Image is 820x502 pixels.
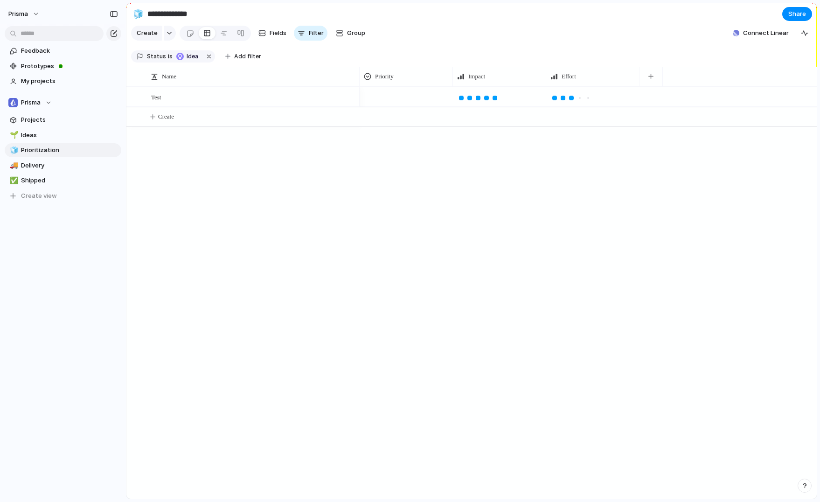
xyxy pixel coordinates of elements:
span: Ideas [21,131,118,140]
span: Feedback [21,46,118,56]
span: Name [162,72,176,81]
div: 🧊 [10,145,16,156]
span: Connect Linear [743,28,789,38]
span: Group [347,28,365,38]
button: Connect Linear [729,26,792,40]
span: Priority [375,72,394,81]
a: 🌱Ideas [5,128,121,142]
div: 🌱 [10,130,16,140]
a: 🚚Delivery [5,159,121,173]
div: ✅ [10,175,16,186]
span: Shipped [21,176,118,185]
span: My projects [21,77,118,86]
span: Status [147,52,166,61]
a: My projects [5,74,121,88]
button: Create view [5,189,121,203]
button: 🚚 [8,161,18,170]
button: 🌱 [8,131,18,140]
a: Projects [5,113,121,127]
button: 🧊 [131,7,146,21]
span: Add filter [234,52,261,61]
div: 🧊 [133,7,143,20]
span: Effort [562,72,576,81]
button: Prisma [4,7,44,21]
button: ✅ [8,176,18,185]
button: Group [331,26,370,41]
a: ✅Shipped [5,174,121,188]
span: Prisma [8,9,28,19]
span: Filter [309,28,324,38]
button: Prisma [5,96,121,110]
button: Create [131,26,162,41]
button: Filter [294,26,327,41]
span: Create [137,28,158,38]
span: Delivery [21,161,118,170]
button: Fields [255,26,290,41]
button: Idea [174,51,203,62]
span: Prisma [21,98,41,107]
button: is [166,51,174,62]
div: 🚚 [10,160,16,171]
a: Feedback [5,44,121,58]
span: Idea [187,52,200,61]
a: Prototypes [5,59,121,73]
span: Prototypes [21,62,118,71]
span: Impact [468,72,485,81]
span: is [168,52,173,61]
span: Share [788,9,806,19]
button: Add filter [220,50,267,63]
span: Test [151,91,161,102]
button: 🧊 [8,146,18,155]
span: Create [158,112,174,121]
span: Fields [270,28,286,38]
span: Projects [21,115,118,125]
button: Share [782,7,812,21]
span: Prioritization [21,146,118,155]
span: Create view [21,191,57,201]
a: 🧊Prioritization [5,143,121,157]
